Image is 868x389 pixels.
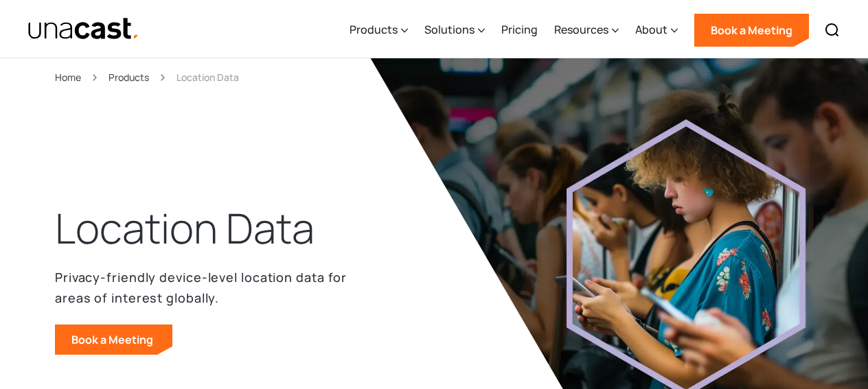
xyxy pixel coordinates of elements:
[554,21,608,38] div: Resources
[176,69,239,85] div: Location Data
[350,2,408,58] div: Products
[27,17,139,41] img: Unacast text logo
[424,2,485,58] div: Solutions
[108,69,149,85] a: Products
[55,325,172,355] a: Book a Meeting
[635,21,667,38] div: About
[824,22,841,38] img: Search icon
[554,2,619,58] div: Resources
[55,201,315,256] h1: Location Data
[55,267,379,308] p: Privacy-friendly device-level location data for areas of interest globally.
[694,14,809,47] a: Book a Meeting
[635,2,678,58] div: About
[501,2,538,58] a: Pricing
[350,21,398,38] div: Products
[27,17,139,41] a: home
[424,21,475,38] div: Solutions
[55,69,81,85] a: Home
